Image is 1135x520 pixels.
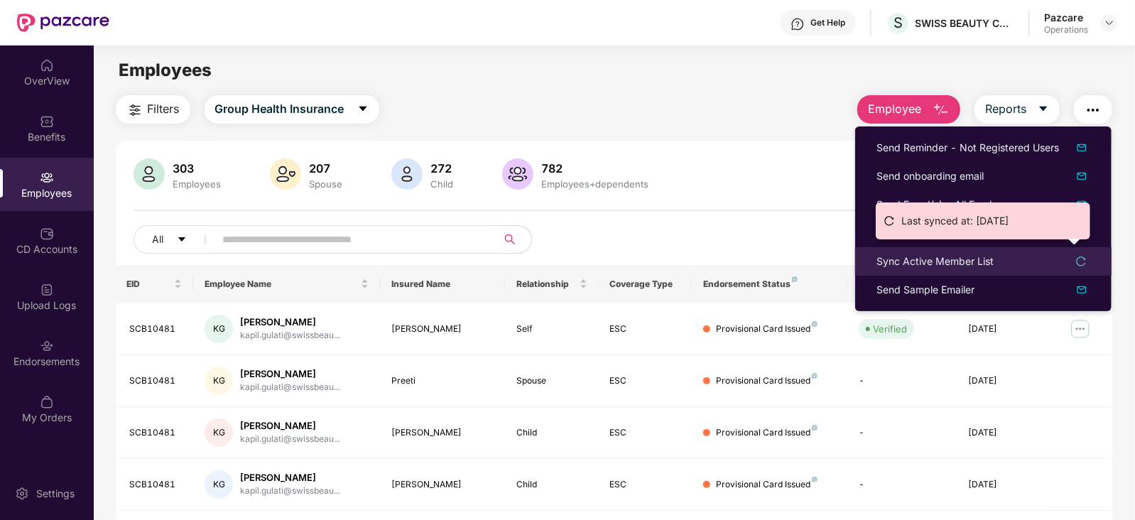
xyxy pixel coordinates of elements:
[610,374,681,388] div: ESC
[170,178,224,190] div: Employees
[539,161,652,175] div: 782
[791,17,805,31] img: svg+xml;base64,PHN2ZyBpZD0iSGVscC0zMngzMiIgeG1sbnM9Imh0dHA6Ly93d3cudzMub3JnLzIwMDAvc3ZnIiB3aWR0aD...
[1044,24,1088,36] div: Operations
[15,487,29,501] img: svg+xml;base64,PHN2ZyBpZD0iU2V0dGluZy0yMHgyMCIgeG1sbnM9Imh0dHA6Ly93d3cudzMub3JnLzIwMDAvc3ZnIiB3aW...
[380,265,504,303] th: Insured Name
[134,158,165,190] img: svg+xml;base64,PHN2ZyB4bWxucz0iaHR0cDovL3d3dy53My5vcmcvMjAwMC9zdmciIHhtbG5zOnhsaW5rPSJodHRwOi8vd3...
[505,265,599,303] th: Relationship
[240,381,340,394] div: kapil.gulati@swissbeau...
[857,95,960,124] button: Employee
[391,478,493,492] div: [PERSON_NAME]
[1073,281,1090,298] img: svg+xml;base64,PHN2ZyB4bWxucz0iaHR0cDovL3d3dy53My5vcmcvMjAwMC9zdmciIHhtbG5zOnhsaW5rPSJodHRwOi8vd3...
[170,161,224,175] div: 303
[193,265,380,303] th: Employee Name
[968,323,1039,336] div: [DATE]
[391,374,493,388] div: Preeti
[812,321,818,327] img: svg+xml;base64,PHN2ZyB4bWxucz0iaHR0cDovL3d3dy53My5vcmcvMjAwMC9zdmciIHdpZHRoPSI4IiBoZWlnaHQ9IjgiIH...
[884,216,894,226] span: reload
[810,17,845,28] div: Get Help
[599,265,693,303] th: Coverage Type
[134,225,220,254] button: Allcaret-down
[876,197,1019,212] div: Send Ecard(s) - All Employees
[933,102,950,119] img: svg+xml;base64,PHN2ZyB4bWxucz0iaHR0cDovL3d3dy53My5vcmcvMjAwMC9zdmciIHhtbG5zOnhsaW5rPSJodHRwOi8vd3...
[1073,196,1090,213] img: dropDownIcon
[240,433,340,446] div: kapil.gulati@swissbeau...
[847,407,957,459] td: -
[847,459,957,511] td: -
[391,426,493,440] div: [PERSON_NAME]
[968,426,1039,440] div: [DATE]
[177,234,187,246] span: caret-down
[516,426,587,440] div: Child
[116,95,190,124] button: Filters
[126,102,143,119] img: svg+xml;base64,PHN2ZyB4bWxucz0iaHR0cDovL3d3dy53My5vcmcvMjAwMC9zdmciIHdpZHRoPSIyNCIgaGVpZ2h0PSIyNC...
[812,373,818,379] img: svg+xml;base64,PHN2ZyB4bWxucz0iaHR0cDovL3d3dy53My5vcmcvMjAwMC9zdmciIHdpZHRoPSI4IiBoZWlnaHQ9IjgiIH...
[40,339,54,353] img: svg+xml;base64,PHN2ZyBpZD0iRW5kb3JzZW1lbnRzIiB4bWxucz0iaHR0cDovL3d3dy53My5vcmcvMjAwMC9zdmciIHdpZH...
[847,355,957,407] td: -
[130,478,183,492] div: SCB10481
[610,426,681,440] div: ESC
[40,58,54,72] img: svg+xml;base64,PHN2ZyBpZD0iSG9tZSIgeG1sbnM9Imh0dHA6Ly93d3cudzMub3JnLzIwMDAvc3ZnIiB3aWR0aD0iMjAiIG...
[428,161,457,175] div: 272
[119,60,212,80] span: Employees
[716,478,818,492] div: Provisional Card Issued
[876,168,984,184] div: Send onboarding email
[876,282,974,298] div: Send Sample Emailer
[307,161,346,175] div: 207
[496,234,524,245] span: search
[868,100,921,118] span: Employee
[130,323,183,336] div: SCB10481
[240,484,340,498] div: kapil.gulati@swissbeau...
[116,265,194,303] th: EID
[215,100,344,118] span: Group Health Insurance
[40,283,54,297] img: svg+xml;base64,PHN2ZyBpZD0iVXBsb2FkX0xvZ3MiIGRhdGEtbmFtZT0iVXBsb2FkIExvZ3MiIHhtbG5zPSJodHRwOi8vd3...
[40,114,54,129] img: svg+xml;base64,PHN2ZyBpZD0iQmVuZWZpdHMiIHhtbG5zPSJodHRwOi8vd3d3LnczLm9yZy8yMDAwL3N2ZyIgd2lkdGg9Ij...
[516,478,587,492] div: Child
[240,315,340,329] div: [PERSON_NAME]
[357,103,369,116] span: caret-down
[610,323,681,336] div: ESC
[17,13,109,32] img: New Pazcare Logo
[205,367,233,395] div: KG
[1044,11,1088,24] div: Pazcare
[1069,318,1092,340] img: manageButton
[1104,17,1115,28] img: svg+xml;base64,PHN2ZyBpZD0iRHJvcGRvd24tMzJ4MzIiIHhtbG5zPSJodHRwOi8vd3d3LnczLm9yZy8yMDAwL3N2ZyIgd2...
[1073,168,1090,185] img: dropDownIcon
[240,419,340,433] div: [PERSON_NAME]
[130,426,183,440] div: SCB10481
[1073,139,1090,156] img: dropDownIcon
[32,487,79,501] div: Settings
[205,95,379,124] button: Group Health Insurancecaret-down
[127,278,172,290] span: EID
[812,477,818,482] img: svg+xml;base64,PHN2ZyB4bWxucz0iaHR0cDovL3d3dy53My5vcmcvMjAwMC9zdmciIHdpZHRoPSI4IiBoZWlnaHQ9IjgiIH...
[968,374,1039,388] div: [DATE]
[516,374,587,388] div: Spouse
[716,323,818,336] div: Provisional Card Issued
[985,100,1026,118] span: Reports
[516,278,577,290] span: Relationship
[130,374,183,388] div: SCB10481
[153,232,164,247] span: All
[205,418,233,447] div: KG
[496,225,532,254] button: search
[610,478,681,492] div: ESC
[539,178,652,190] div: Employees+dependents
[792,276,798,282] img: svg+xml;base64,PHN2ZyB4bWxucz0iaHR0cDovL3d3dy53My5vcmcvMjAwMC9zdmciIHdpZHRoPSI4IiBoZWlnaHQ9IjgiIH...
[703,278,836,290] div: Endorsement Status
[40,227,54,241] img: svg+xml;base64,PHN2ZyBpZD0iQ0RfQWNjb3VudHMiIGRhdGEtbmFtZT0iQ0QgQWNjb3VudHMiIHhtbG5zPSJodHRwOi8vd3...
[205,315,233,343] div: KG
[428,178,457,190] div: Child
[894,14,903,31] span: S
[240,471,340,484] div: [PERSON_NAME]
[240,329,340,342] div: kapil.gulati@swissbeau...
[716,374,818,388] div: Provisional Card Issued
[812,425,818,430] img: svg+xml;base64,PHN2ZyB4bWxucz0iaHR0cDovL3d3dy53My5vcmcvMjAwMC9zdmciIHdpZHRoPSI4IiBoZWlnaHQ9IjgiIH...
[915,16,1014,30] div: SWISS BEAUTY COSMETICS PRIVATE LIMITED
[974,95,1060,124] button: Reportscaret-down
[901,215,1009,227] span: Last synced at: [DATE]
[876,140,1059,156] div: Send Reminder - Not Registered Users
[240,367,340,381] div: [PERSON_NAME]
[205,470,233,499] div: KG
[516,323,587,336] div: Self
[205,278,358,290] span: Employee Name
